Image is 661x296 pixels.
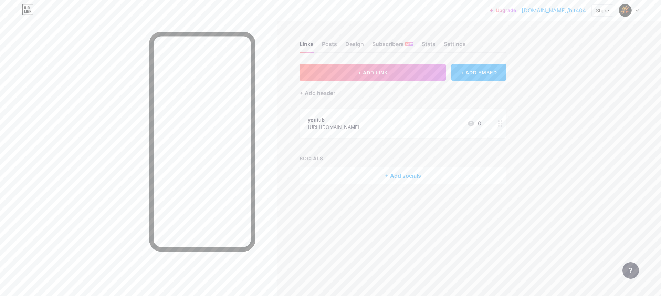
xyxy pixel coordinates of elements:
div: youtub [308,116,359,123]
div: Posts [322,40,337,52]
div: + Add socials [300,167,506,184]
div: [URL][DOMAIN_NAME] [308,123,359,131]
div: 0 [467,119,481,127]
div: Stats [422,40,436,52]
img: hit404 [619,4,632,17]
div: + Add header [300,89,335,97]
div: Links [300,40,314,52]
button: + ADD LINK [300,64,446,81]
div: Settings [444,40,466,52]
div: + ADD EMBED [451,64,506,81]
div: Share [596,7,609,14]
div: Design [345,40,364,52]
a: [DOMAIN_NAME]/hit404 [522,6,586,14]
div: Subscribers [372,40,413,52]
span: + ADD LINK [358,70,388,75]
span: NEW [406,42,413,46]
div: SOCIALS [300,155,506,162]
a: Upgrade [490,8,516,13]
